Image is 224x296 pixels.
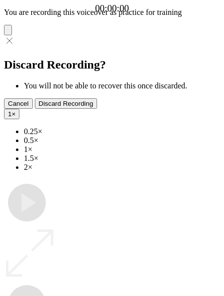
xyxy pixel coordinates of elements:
li: 0.25× [24,127,220,136]
li: 1.5× [24,154,220,163]
h2: Discard Recording? [4,58,220,72]
a: 00:00:00 [95,3,129,14]
span: 1 [8,110,11,118]
li: You will not be able to recover this once discarded. [24,81,220,90]
li: 2× [24,163,220,172]
p: You are recording this voiceover as practice for training [4,8,220,17]
button: Cancel [4,98,33,109]
li: 0.5× [24,136,220,145]
button: Discard Recording [35,98,98,109]
li: 1× [24,145,220,154]
button: 1× [4,109,19,119]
